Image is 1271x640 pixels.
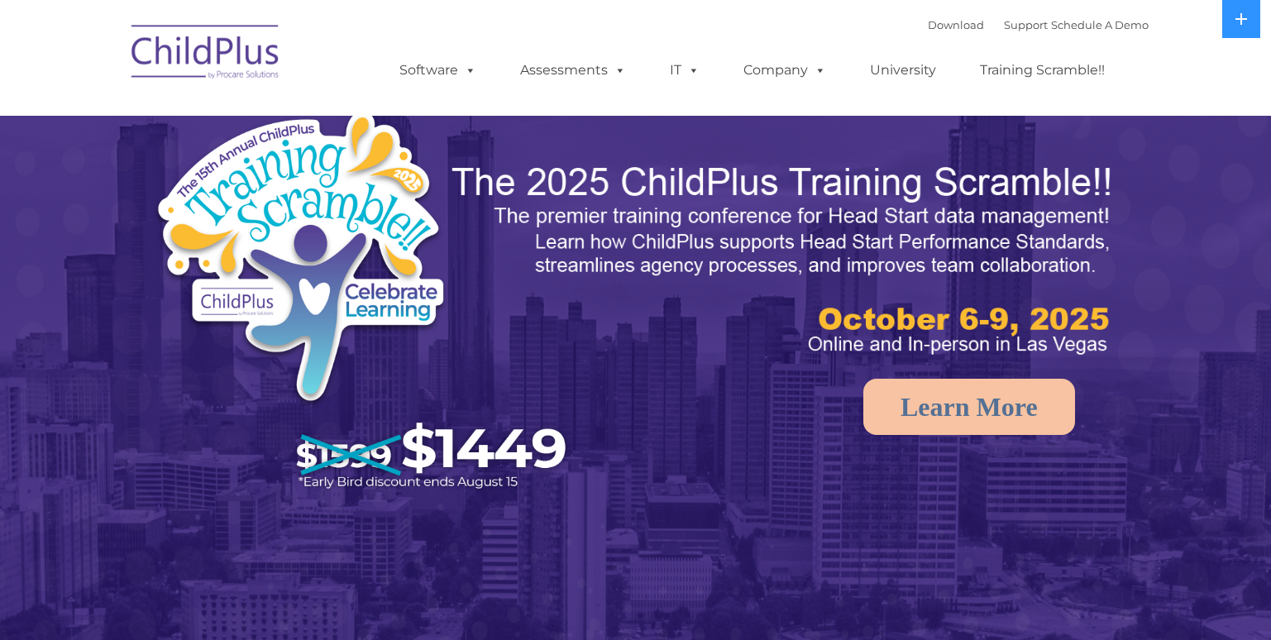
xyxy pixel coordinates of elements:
a: Company [727,54,843,87]
a: University [853,54,953,87]
a: Schedule A Demo [1051,18,1149,31]
a: Training Scramble!! [963,54,1121,87]
a: Download [928,18,984,31]
a: Learn More [863,379,1075,435]
font: | [928,18,1149,31]
a: Support [1004,18,1048,31]
a: Software [383,54,493,87]
a: Assessments [504,54,643,87]
a: IT [653,54,716,87]
img: ChildPlus by Procare Solutions [123,13,289,96]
